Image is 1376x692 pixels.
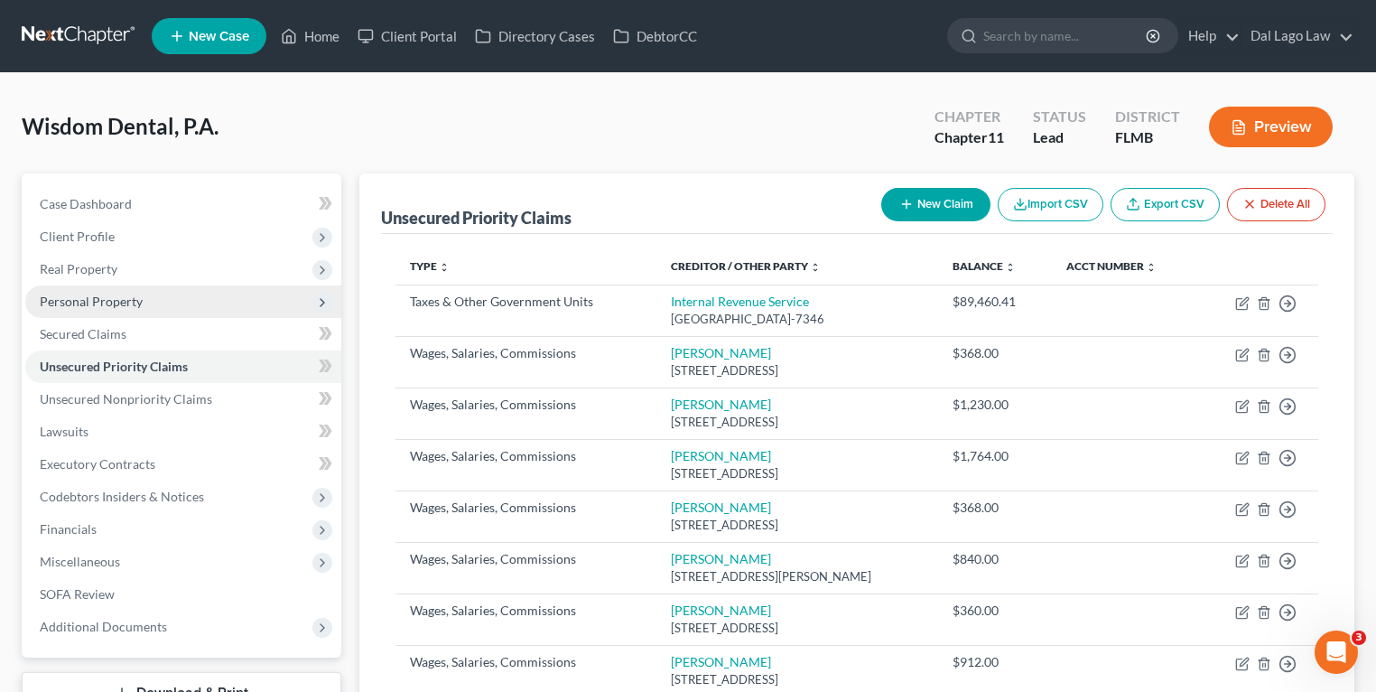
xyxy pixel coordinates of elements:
a: [PERSON_NAME] [671,551,771,566]
div: Wages, Salaries, Commissions [410,550,642,568]
div: Chapter [934,127,1004,148]
span: Additional Documents [40,619,167,634]
div: [STREET_ADDRESS][PERSON_NAME] [671,568,924,585]
a: Case Dashboard [25,188,341,220]
a: [PERSON_NAME] [671,345,771,360]
div: Taxes & Other Government Units [410,293,642,311]
span: Wisdom Dental, P.A. [22,113,218,139]
a: Type unfold_more [410,259,450,273]
span: Lawsuits [40,424,88,439]
div: FLMB [1115,127,1180,148]
span: Unsecured Priority Claims [40,359,188,374]
a: Internal Revenue Service [671,294,809,309]
a: Dal Lago Law [1241,20,1353,52]
span: Client Profile [40,229,115,244]
a: Unsecured Nonpriority Claims [25,383,341,416]
div: Wages, Salaries, Commissions [410,447,642,465]
span: Executory Contracts [40,456,155,472]
iframe: Intercom live chat [1315,631,1358,674]
a: [PERSON_NAME] [671,500,771,515]
div: $368.00 [953,499,1037,517]
button: Preview [1209,107,1333,147]
input: Search by name... [983,19,1148,52]
div: Lead [1033,127,1086,148]
a: Acct Number unfold_more [1066,259,1157,273]
div: [STREET_ADDRESS] [671,517,924,534]
div: [STREET_ADDRESS] [671,414,924,431]
a: Executory Contracts [25,448,341,481]
span: Codebtors Insiders & Notices [40,489,204,504]
div: $912.00 [953,653,1037,671]
div: $1,230.00 [953,396,1037,414]
a: Balance unfold_more [953,259,1016,273]
span: Case Dashboard [40,196,132,211]
div: [STREET_ADDRESS] [671,620,924,637]
a: SOFA Review [25,578,341,611]
div: $368.00 [953,344,1037,362]
div: Wages, Salaries, Commissions [410,602,642,620]
div: Chapter [934,107,1004,127]
a: Export CSV [1111,188,1220,221]
span: Secured Claims [40,326,126,341]
div: $840.00 [953,550,1037,568]
div: [STREET_ADDRESS] [671,362,924,379]
a: DebtorCC [604,20,706,52]
div: [STREET_ADDRESS] [671,671,924,688]
div: Status [1033,107,1086,127]
div: $1,764.00 [953,447,1037,465]
span: Real Property [40,261,117,276]
button: Import CSV [998,188,1103,221]
div: $360.00 [953,602,1037,620]
div: Wages, Salaries, Commissions [410,653,642,671]
button: New Claim [881,188,990,221]
a: [PERSON_NAME] [671,397,771,412]
a: Help [1179,20,1240,52]
a: Unsecured Priority Claims [25,351,341,383]
span: Unsecured Nonpriority Claims [40,391,212,407]
a: Directory Cases [466,20,604,52]
a: [PERSON_NAME] [671,603,771,618]
i: unfold_more [439,262,450,273]
a: [PERSON_NAME] [671,654,771,669]
button: Delete All [1227,188,1325,221]
div: Wages, Salaries, Commissions [410,499,642,517]
a: [PERSON_NAME] [671,448,771,463]
i: unfold_more [810,262,821,273]
a: Client Portal [349,20,466,52]
span: Miscellaneous [40,554,120,569]
a: Creditor / Other Party unfold_more [671,259,821,273]
span: Financials [40,521,97,537]
div: Unsecured Priority Claims [381,207,572,229]
span: 11 [988,128,1004,145]
div: Wages, Salaries, Commissions [410,396,642,414]
div: District [1115,107,1180,127]
span: SOFA Review [40,586,115,602]
a: Home [272,20,349,52]
div: Wages, Salaries, Commissions [410,344,642,362]
a: Secured Claims [25,318,341,351]
div: [STREET_ADDRESS] [671,465,924,482]
i: unfold_more [1146,262,1157,273]
span: Personal Property [40,294,143,309]
div: [GEOGRAPHIC_DATA]-7346 [671,311,924,328]
span: New Case [189,30,249,43]
a: Lawsuits [25,416,341,448]
i: unfold_more [1005,262,1016,273]
div: $89,460.41 [953,293,1037,311]
span: 3 [1352,631,1366,645]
